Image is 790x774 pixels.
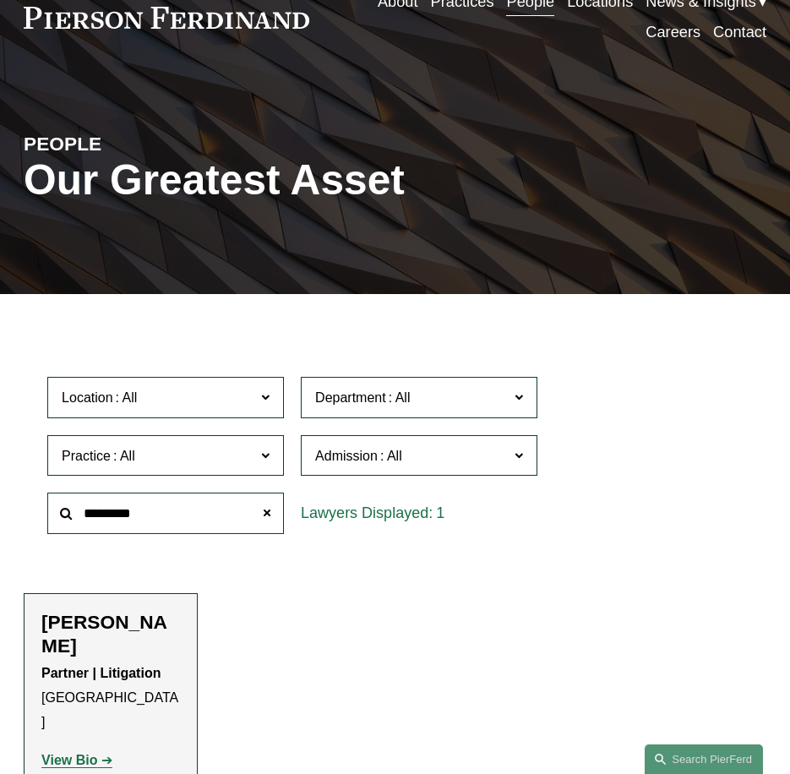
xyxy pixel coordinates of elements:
[41,666,161,680] strong: Partner | Litigation
[315,449,378,463] span: Admission
[62,449,111,463] span: Practice
[41,753,112,767] a: View Bio
[62,390,113,405] span: Location
[24,156,519,204] h1: Our Greatest Asset
[24,132,210,156] h4: PEOPLE
[315,390,386,405] span: Department
[645,744,763,774] a: Search this site
[713,18,766,48] a: Contact
[41,753,97,767] strong: View Bio
[41,662,180,734] p: [GEOGRAPHIC_DATA]
[646,18,700,48] a: Careers
[436,504,444,521] span: 1
[41,611,180,657] h2: [PERSON_NAME]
